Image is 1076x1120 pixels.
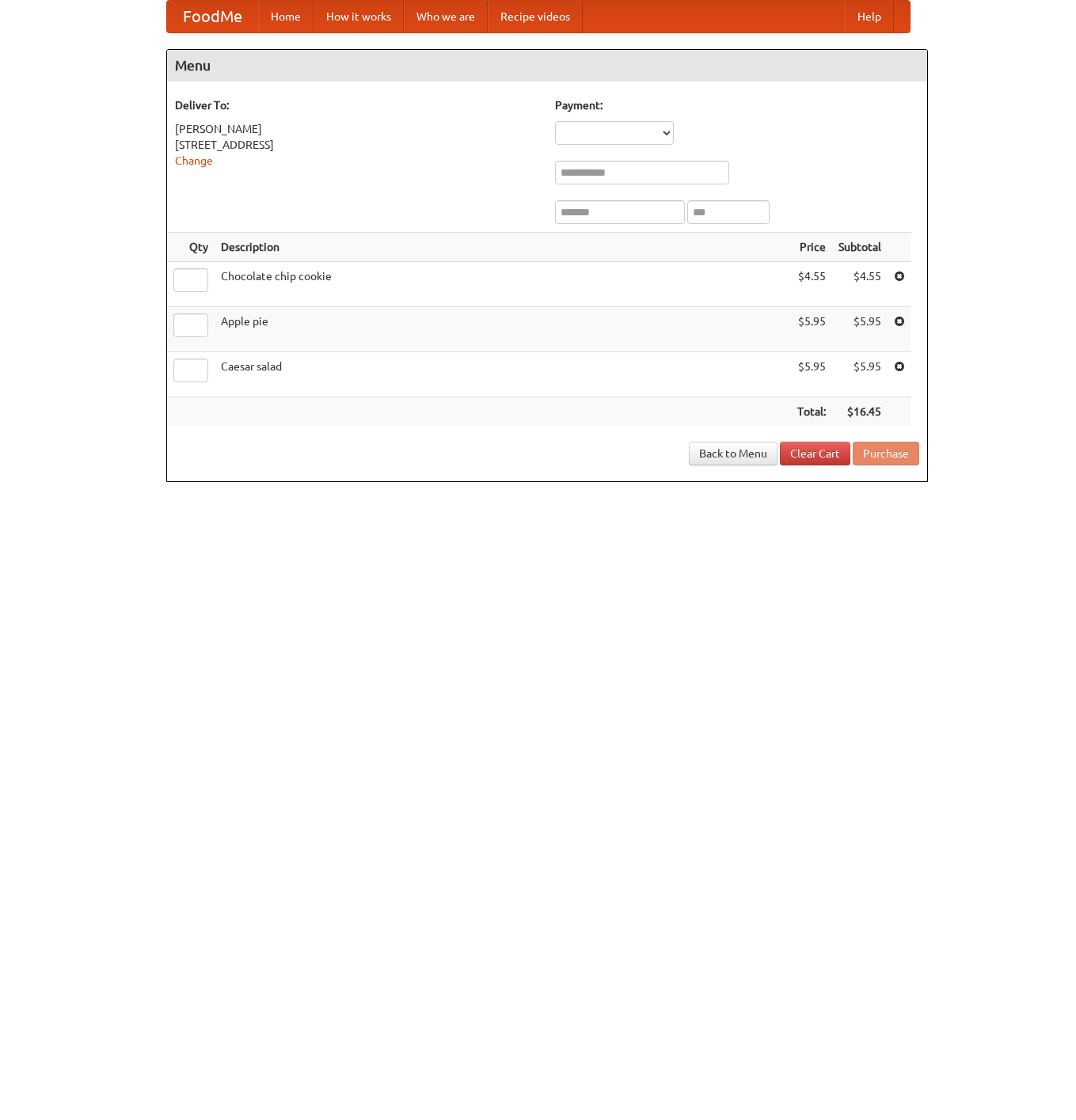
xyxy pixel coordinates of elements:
[314,1,404,32] a: How it works
[845,1,894,32] a: Help
[175,137,539,153] div: [STREET_ADDRESS]
[791,397,832,427] th: Total:
[258,1,314,32] a: Home
[791,352,832,397] td: $5.95
[853,442,919,465] button: Purchase
[791,233,832,262] th: Price
[791,262,832,307] td: $4.55
[832,352,888,397] td: $5.95
[167,1,258,32] a: FoodMe
[167,233,215,262] th: Qty
[488,1,583,32] a: Recipe videos
[175,97,539,113] h5: Deliver To:
[791,307,832,352] td: $5.95
[175,154,213,167] a: Change
[167,50,927,82] h4: Menu
[175,121,539,137] div: [PERSON_NAME]
[780,442,850,465] a: Clear Cart
[215,352,791,397] td: Caesar salad
[832,262,888,307] td: $4.55
[215,307,791,352] td: Apple pie
[215,233,791,262] th: Description
[832,233,888,262] th: Subtotal
[832,397,888,427] th: $16.45
[832,307,888,352] td: $5.95
[404,1,488,32] a: Who we are
[689,442,778,465] a: Back to Menu
[215,262,791,307] td: Chocolate chip cookie
[555,97,919,113] h5: Payment:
